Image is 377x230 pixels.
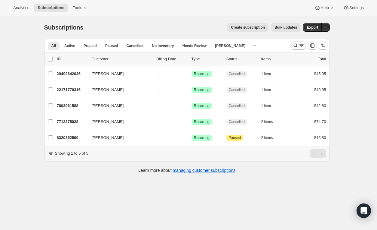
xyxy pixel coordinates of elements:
div: 8320352500[PERSON_NAME]---SuccessRecurringAttentionPaused2 items$15.80 [57,134,326,142]
span: $42.80 [314,103,326,108]
div: 29492642036[PERSON_NAME]---SuccessRecurringCancelled1 item$45.95 [57,70,326,78]
p: Learn more about [138,167,235,173]
button: Create new view [250,42,260,50]
span: Cancelled [127,43,144,48]
span: --- [157,87,161,92]
span: --- [157,103,161,108]
span: 2 items [261,135,273,140]
button: Settings [340,4,367,12]
button: Sort the results [319,41,327,50]
span: [PERSON_NAME] [92,87,124,93]
span: Cancelled [229,103,245,108]
span: 1 item [261,71,271,76]
span: Cancelled [229,119,245,124]
p: ID [57,56,87,62]
button: 1 item [261,102,278,110]
span: Subscriptions [38,5,64,10]
span: $40.95 [314,87,326,92]
button: [PERSON_NAME] [88,101,148,111]
span: Recurring [194,103,210,108]
p: 7803961588 [57,103,87,109]
span: $15.80 [314,135,326,140]
span: --- [157,135,161,140]
span: Cancelled [229,71,245,76]
div: Items [261,56,291,62]
span: Recurring [194,119,210,124]
button: [PERSON_NAME] [88,133,148,143]
span: Bulk updates [274,25,297,30]
span: Paused [229,135,241,140]
span: All [51,43,56,48]
span: Settings [349,5,364,10]
p: 29492642036 [57,71,87,77]
span: $45.95 [314,71,326,76]
button: [PERSON_NAME] [88,85,148,95]
button: Create subscription [227,23,268,32]
span: Needs Review [182,43,207,48]
span: $74.70 [314,119,326,124]
p: Billing Date [157,56,187,62]
span: Create subscription [231,25,265,30]
p: Showing 1 to 5 of 5 [55,150,88,156]
span: [PERSON_NAME] [92,71,124,77]
button: Search and filter results [291,41,306,50]
span: Recurring [194,71,210,76]
span: Help [320,5,329,10]
span: --- [157,119,161,124]
button: Subscriptions [34,4,68,12]
span: 1 item [261,87,271,92]
span: Active [64,43,75,48]
p: 22171779316 [57,87,87,93]
span: [PERSON_NAME] [92,119,124,125]
button: 1 item [261,86,278,94]
p: Total [318,56,326,62]
div: Type [192,56,222,62]
button: Help [311,4,338,12]
span: --- [157,71,161,76]
button: Tools [69,4,92,12]
p: Status [226,56,256,62]
div: 7803961588[PERSON_NAME]---SuccessRecurringCancelled1 item$42.80 [57,102,326,110]
button: Customize table column order and visibility [308,41,317,50]
span: [PERSON_NAME] [215,43,245,48]
span: Prepaid [84,43,97,48]
div: IDCustomerBilling DateTypeStatusItemsTotal [57,56,326,62]
button: 2 items [261,118,280,126]
span: [PERSON_NAME] [92,103,124,109]
span: Cancelled [229,87,245,92]
span: 2 items [261,119,273,124]
button: Bulk updates [271,23,301,32]
span: 1 item [261,103,271,108]
div: 22171779316[PERSON_NAME]---SuccessRecurringCancelled1 item$40.95 [57,86,326,94]
span: Recurring [194,87,210,92]
span: Subscriptions [44,24,84,31]
button: Export [303,23,322,32]
span: Analytics [13,5,29,10]
span: No inventory [152,43,174,48]
p: Customer [92,56,152,62]
span: Tools [73,5,82,10]
span: Paused [105,43,118,48]
span: Export [307,25,318,30]
p: 8320352500 [57,135,87,141]
button: [PERSON_NAME] [88,117,148,127]
nav: Pagination [310,149,326,158]
p: 7712375028 [57,119,87,125]
button: [PERSON_NAME] [88,69,148,79]
span: [PERSON_NAME] [92,135,124,141]
button: Analytics [10,4,33,12]
div: 7712375028[PERSON_NAME]---SuccessRecurringCancelled2 items$74.70 [57,118,326,126]
span: Recurring [194,135,210,140]
button: 2 items [261,134,280,142]
button: 1 item [261,70,278,78]
div: Open Intercom Messenger [357,203,371,218]
a: managing customer subscriptions [173,168,235,173]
